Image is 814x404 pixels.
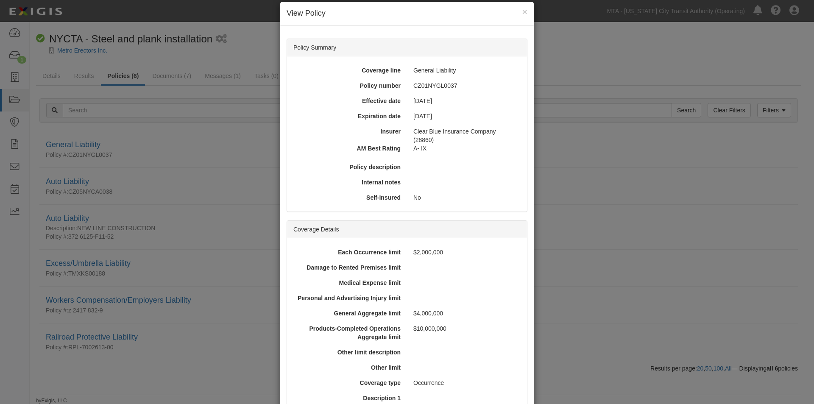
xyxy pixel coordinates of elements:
[290,348,407,357] div: Other limit description
[290,294,407,302] div: Personal and Advertising Injury limit
[290,394,407,402] div: Description 1
[290,112,407,120] div: Expiration date
[407,144,527,153] div: A- IX
[290,248,407,256] div: Each Occurrence limit
[290,97,407,105] div: Effective date
[287,144,407,153] div: AM Best Rating
[407,81,524,90] div: CZ01NYGL0037
[407,193,524,202] div: No
[290,163,407,171] div: Policy description
[290,127,407,136] div: Insurer
[407,127,524,144] div: Clear Blue Insurance Company (28860)
[290,193,407,202] div: Self-insured
[290,178,407,187] div: Internal notes
[290,363,407,372] div: Other limit
[407,248,524,256] div: $2,000,000
[407,66,524,75] div: General Liability
[290,279,407,287] div: Medical Expense limit
[290,309,407,318] div: General Aggregate limit
[287,221,527,238] div: Coverage Details
[407,324,524,333] div: $10,000,000
[290,379,407,387] div: Coverage type
[407,309,524,318] div: $4,000,000
[290,66,407,75] div: Coverage line
[290,324,407,341] div: Products-Completed Operations Aggregate limit
[407,97,524,105] div: [DATE]
[407,379,524,387] div: Occurrence
[407,112,524,120] div: [DATE]
[290,263,407,272] div: Damage to Rented Premises limit
[287,39,527,56] div: Policy Summary
[290,81,407,90] div: Policy number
